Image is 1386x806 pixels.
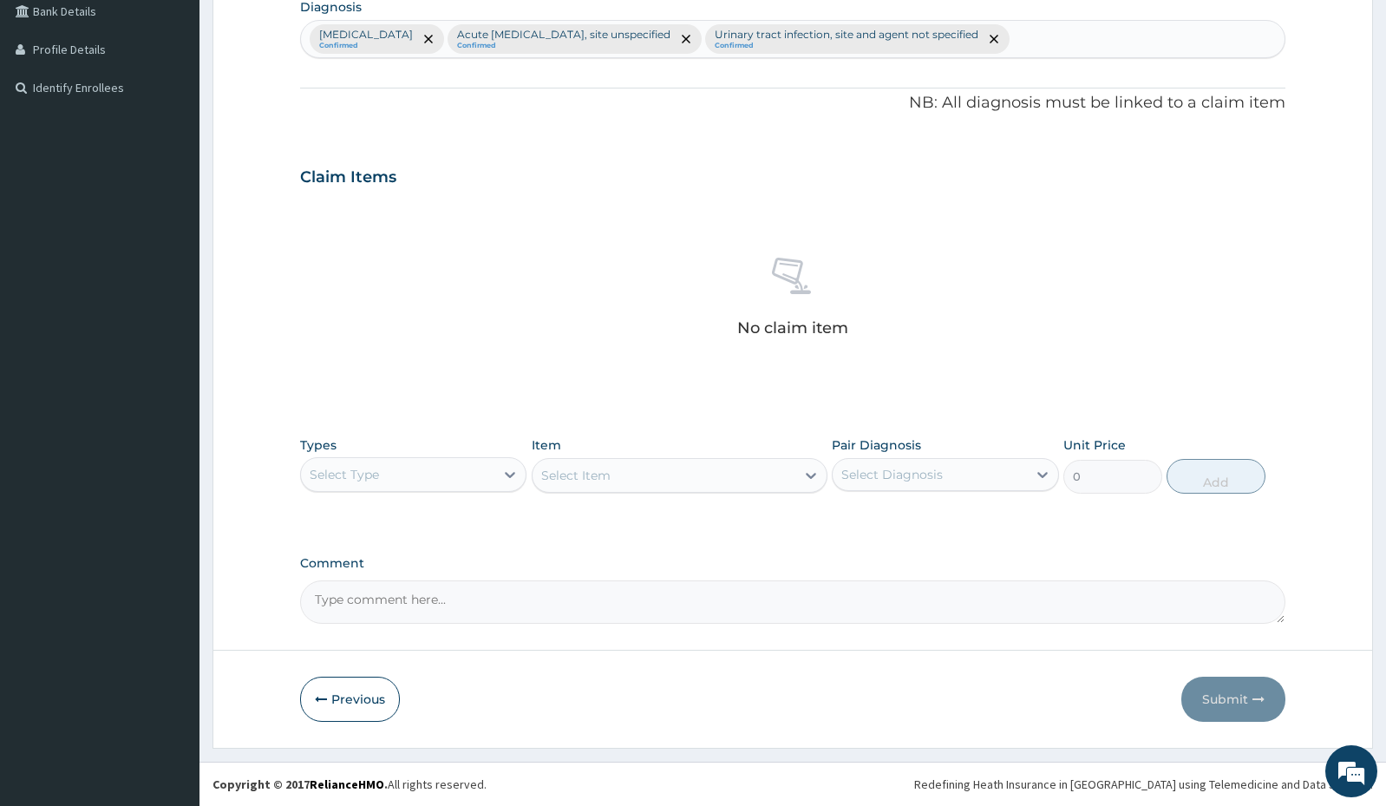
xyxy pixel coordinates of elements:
small: Confirmed [457,42,670,50]
label: Types [300,438,337,453]
span: remove selection option [421,31,436,47]
span: We're online! [101,219,239,394]
span: remove selection option [986,31,1002,47]
span: remove selection option [678,31,694,47]
label: Comment [300,556,1285,571]
img: d_794563401_company_1708531726252_794563401 [32,87,70,130]
label: Item [532,436,561,454]
div: Select Type [310,466,379,483]
div: Select Diagnosis [841,466,943,483]
p: [MEDICAL_DATA] [319,28,413,42]
div: Chat with us now [90,97,291,120]
footer: All rights reserved. [199,762,1386,806]
a: RelianceHMO [310,777,384,792]
strong: Copyright © 2017 . [212,777,388,792]
small: Confirmed [319,42,413,50]
div: Minimize live chat window [284,9,326,50]
button: Previous [300,677,400,722]
h3: Claim Items [300,168,396,187]
button: Submit [1181,677,1285,722]
small: Confirmed [715,42,978,50]
textarea: Type your message and hit 'Enter' [9,474,330,534]
label: Unit Price [1063,436,1126,454]
p: NB: All diagnosis must be linked to a claim item [300,92,1285,115]
p: Acute [MEDICAL_DATA], site unspecified [457,28,670,42]
p: Urinary tract infection, site and agent not specified [715,28,978,42]
div: Redefining Heath Insurance in [GEOGRAPHIC_DATA] using Telemedicine and Data Science! [914,776,1373,793]
button: Add [1167,459,1265,494]
label: Pair Diagnosis [832,436,921,454]
p: No claim item [737,319,848,337]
